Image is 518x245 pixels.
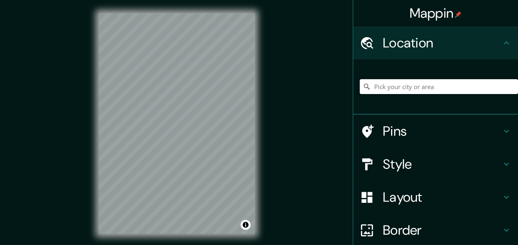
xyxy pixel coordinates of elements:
[455,11,462,18] img: pin-icon.png
[383,189,502,205] h4: Layout
[383,222,502,238] h4: Border
[383,35,502,51] h4: Location
[99,13,255,234] canvas: Map
[353,148,518,181] div: Style
[383,123,502,139] h4: Pins
[410,5,462,21] h4: Mappin
[241,220,251,230] button: Toggle attribution
[360,79,518,94] input: Pick your city or area
[383,156,502,172] h4: Style
[353,181,518,214] div: Layout
[353,115,518,148] div: Pins
[353,26,518,59] div: Location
